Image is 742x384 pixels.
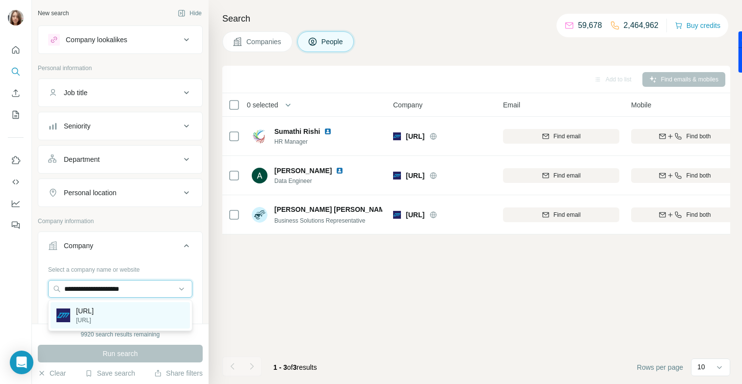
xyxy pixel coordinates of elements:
[38,9,69,18] div: New search
[8,84,24,102] button: Enrich CSV
[8,216,24,234] button: Feedback
[274,137,344,146] span: HR Manager
[76,306,94,316] p: [URL]
[406,131,424,141] span: [URL]
[503,168,619,183] button: Find email
[321,37,344,47] span: People
[64,188,116,198] div: Personal location
[8,195,24,212] button: Dashboard
[697,362,705,372] p: 10
[154,368,203,378] button: Share filters
[38,148,202,171] button: Department
[274,127,320,136] span: Sumathi Rishi
[406,171,424,180] span: [URL]
[554,132,581,141] span: Find email
[81,330,160,339] div: 9920 search results remaining
[8,173,24,191] button: Use Surfe API
[38,217,203,226] p: Company information
[10,351,33,374] div: Open Intercom Messenger
[686,210,711,219] span: Find both
[38,114,202,138] button: Seniority
[246,37,282,47] span: Companies
[686,171,711,180] span: Find both
[631,100,651,110] span: Mobile
[8,10,24,26] img: Avatar
[274,205,392,214] span: [PERSON_NAME] [PERSON_NAME]
[8,63,24,80] button: Search
[66,35,127,45] div: Company lookalikes
[8,152,24,169] button: Use Surfe on LinkedIn
[406,210,424,220] span: [URL]
[38,181,202,205] button: Personal location
[686,132,711,141] span: Find both
[171,6,209,21] button: Hide
[637,362,683,372] span: Rows per page
[554,171,581,180] span: Find email
[38,368,66,378] button: Clear
[503,100,520,110] span: Email
[393,132,401,140] img: Logo of datamorphix.ai
[252,207,267,223] img: Avatar
[631,168,739,183] button: Find both
[274,217,365,224] span: Business Solutions Representative
[222,12,730,26] h4: Search
[503,129,619,144] button: Find email
[336,167,344,175] img: LinkedIn logo
[38,28,202,51] button: Company lookalikes
[64,154,100,164] div: Department
[631,207,739,222] button: Find both
[64,121,90,131] div: Seniority
[554,210,581,219] span: Find email
[38,81,202,104] button: Job title
[8,41,24,59] button: Quick start
[273,363,287,371] span: 1 - 3
[503,207,619,222] button: Find email
[38,64,203,73] p: Personal information
[324,128,332,135] img: LinkedIn logo
[38,234,202,261] button: Company
[393,172,401,179] img: Logo of datamorphix.ai
[85,368,135,378] button: Save search
[64,241,93,251] div: Company
[8,106,24,124] button: My lists
[624,20,659,31] p: 2,464,962
[393,211,401,219] img: Logo of datamorphix.ai
[631,129,739,144] button: Find both
[287,363,293,371] span: of
[56,308,70,322] img: datamorphix.ai
[274,177,355,185] span: Data Engineer
[252,168,267,183] img: Avatar
[252,128,267,144] img: Avatar
[675,19,720,32] button: Buy credits
[64,88,87,98] div: Job title
[247,100,278,110] span: 0 selected
[273,363,317,371] span: results
[393,100,423,110] span: Company
[274,166,332,176] span: [PERSON_NAME]
[76,316,94,325] p: [URL]
[293,363,297,371] span: 3
[48,261,192,274] div: Select a company name or website
[578,20,602,31] p: 59,678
